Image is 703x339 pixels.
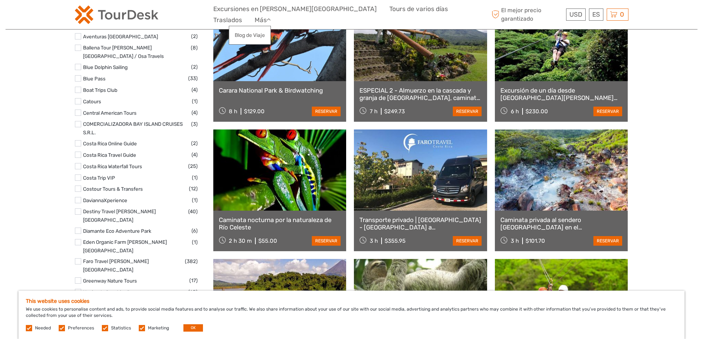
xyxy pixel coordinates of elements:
a: reservar [453,236,482,246]
span: 6 h [511,108,519,115]
div: $230.00 [525,108,548,115]
a: Blue Dolphin Sailing [83,64,128,70]
a: Destiny Travel [PERSON_NAME][GEOGRAPHIC_DATA] [83,208,156,223]
a: Hacienda Guachipelin [83,289,132,295]
a: Eden Organic Farm [PERSON_NAME][GEOGRAPHIC_DATA] [83,239,167,253]
a: ESPECIAL 2 - Almuerzo en la cascada y granja de [GEOGRAPHIC_DATA], caminata por el volcán y aguas... [359,87,482,102]
span: (4) [192,86,198,94]
span: (12) [189,184,198,193]
span: 7 h [370,108,378,115]
span: El mejor precio garantizado [490,6,564,23]
span: (3) [191,120,198,128]
a: Costa Rica Online Guide [83,141,137,146]
div: $249.73 [384,108,405,115]
a: Costa Rica Travel Guide [83,152,136,158]
img: 2254-3441b4b5-4e5f-4d00-b396-31f1d84a6ebf_logo_small.png [75,6,158,24]
span: (4) [192,108,198,117]
a: Catours [83,98,101,104]
label: Needed [35,325,51,331]
span: 0 [619,11,625,18]
a: Costa Trip VIP [83,175,115,181]
span: 3 h [511,238,519,244]
a: Ballena Tour [PERSON_NAME][GEOGRAPHIC_DATA] / Osa Travels [83,45,164,59]
a: reservar [453,107,482,116]
h5: This website uses cookies [26,298,677,304]
span: (1) [192,173,198,182]
a: Costour Tours & Transfers [83,186,143,192]
span: (8) [191,44,198,52]
div: $129.00 [244,108,265,115]
a: Central American Tours [83,110,137,116]
a: Más [255,15,271,25]
a: Excursiones en [PERSON_NAME][GEOGRAPHIC_DATA] [213,4,377,14]
span: (2) [191,63,198,71]
label: Marketing [148,325,169,331]
a: Greenway Nature Tours [83,278,137,284]
span: (33) [188,74,198,83]
div: $55.00 [258,238,277,244]
a: Blue Pass [83,76,106,82]
button: OK [183,324,203,332]
span: (2) [191,32,198,41]
a: Tours de varios días [389,4,448,14]
a: reservar [593,107,622,116]
a: Caminata nocturna por la naturaleza de Río Celeste [219,216,341,231]
a: reservar [312,236,341,246]
a: Faro Travel [PERSON_NAME][GEOGRAPHIC_DATA] [83,258,149,273]
div: $101.70 [525,238,545,244]
a: Caminata privada al sendero [GEOGRAPHIC_DATA] en el [GEOGRAPHIC_DATA] [500,216,623,231]
a: reservar [312,107,341,116]
p: We're away right now. Please check back later! [10,13,83,19]
a: Blog de Viaje [229,28,270,42]
div: $355.95 [385,238,406,244]
label: Statistics [111,325,131,331]
span: (40) [188,207,198,216]
span: 2 h 30 m [229,238,252,244]
a: COMERCIALIZADORA BAY ISLAND CRUISES S.R.L. [83,121,183,135]
span: (2) [191,139,198,148]
span: (382) [185,257,198,266]
span: (17) [189,276,198,285]
span: (1) [192,196,198,204]
span: USD [569,11,582,18]
a: reservar [593,236,622,246]
a: Diamante Eco Adventure Park [83,228,151,234]
div: ES [589,8,603,21]
span: (1) [192,238,198,246]
span: (1) [192,97,198,105]
span: (4) [192,151,198,159]
a: Transporte privado | [GEOGRAPHIC_DATA] - [GEOGRAPHIC_DATA] a [GEOGRAPHIC_DATA][PERSON_NAME] [359,216,482,231]
a: Excursión de un día desde [GEOGRAPHIC_DATA][PERSON_NAME] Canopy Tour [500,87,623,102]
a: Boat Trips Club [83,87,117,93]
a: Costa Rica Waterfall Tours [83,163,142,169]
label: Preferences [68,325,94,331]
a: Carara National Park & Birdwatching [219,87,341,94]
span: 8 h [229,108,237,115]
a: Aventuras [GEOGRAPHIC_DATA] [83,34,158,39]
span: (6) [192,226,198,235]
span: (25) [188,162,198,170]
div: We use cookies to personalise content and ads, to provide social media features and to analyse ou... [18,291,685,339]
a: Traslados [213,15,242,25]
button: Open LiveChat chat widget [85,11,94,20]
span: 3 h [370,238,378,244]
a: DaviannaXperience [83,197,127,203]
span: (68) [188,288,198,296]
